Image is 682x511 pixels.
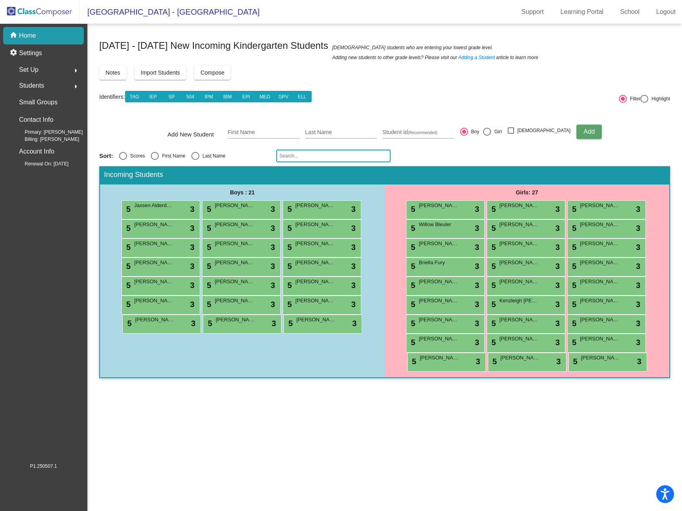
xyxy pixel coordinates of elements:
[614,6,646,18] a: School
[475,241,479,253] span: 3
[636,260,640,272] span: 3
[580,316,620,324] span: [PERSON_NAME]
[351,241,356,253] span: 3
[648,95,670,102] div: Highlight
[475,279,479,291] span: 3
[476,355,480,367] span: 3
[19,48,42,58] p: Settings
[293,91,312,102] button: ELL
[555,279,560,291] span: 3
[475,317,479,329] span: 3
[285,281,292,290] span: 5
[636,222,640,234] span: 3
[636,203,640,215] span: 3
[499,259,539,267] span: [PERSON_NAME]
[274,91,293,102] button: GPV
[215,297,254,305] span: [PERSON_NAME]
[19,97,58,108] p: Small Groups
[351,203,356,215] span: 3
[10,31,19,40] mat-icon: home
[124,243,131,252] span: 5
[99,152,270,160] mat-radio-group: Select an option
[99,65,127,80] button: Notes
[191,317,195,329] span: 3
[459,54,495,61] a: Adding a Student
[159,152,185,159] div: First Name
[205,205,211,213] span: 5
[491,128,502,135] div: Girl
[332,54,538,61] span: Adding new students to other grade levels? Please visit our article to learn more
[410,357,416,366] span: 5
[215,240,254,248] span: [PERSON_NAME]
[295,278,335,286] span: [PERSON_NAME]
[215,221,254,229] span: [PERSON_NAME]
[296,316,336,324] span: [PERSON_NAME]
[271,241,275,253] span: 3
[124,281,131,290] span: 5
[199,152,225,159] div: Last Name
[135,316,175,324] span: [PERSON_NAME]
[555,298,560,310] span: 3
[12,136,79,143] span: Billing: [PERSON_NAME]
[499,335,539,343] span: [PERSON_NAME]
[580,259,620,267] span: [PERSON_NAME]
[515,6,550,18] a: Support
[570,300,576,309] span: 5
[100,184,385,200] div: Boys : 21
[99,39,328,52] span: [DATE] - [DATE] New Incoming Kindergarten Students
[570,319,576,328] span: 5
[190,203,195,215] span: 3
[489,262,496,271] span: 5
[637,355,641,367] span: 3
[351,222,356,234] span: 3
[99,94,125,100] a: Identifiers:
[127,152,145,159] div: Scores
[10,48,19,58] mat-icon: settings
[205,262,211,271] span: 5
[271,279,275,291] span: 3
[419,202,459,209] span: [PERSON_NAME]
[351,279,356,291] span: 3
[489,319,496,328] span: 5
[475,260,479,272] span: 3
[419,335,459,343] span: [PERSON_NAME]
[409,243,415,252] span: 5
[228,129,299,136] input: First Name
[104,171,163,179] span: Incoming Students
[143,91,162,102] button: IEP
[12,129,83,136] span: Primary: [PERSON_NAME]
[584,128,595,135] span: Add
[271,203,275,215] span: 3
[419,316,459,324] span: [PERSON_NAME]
[106,69,120,76] span: Notes
[168,130,222,139] span: Add New Student
[576,125,602,139] button: Add
[409,300,415,309] span: 5
[295,259,335,267] span: [PERSON_NAME]
[124,224,131,232] span: 5
[489,224,496,232] span: 5
[71,66,81,75] mat-icon: arrow_right
[570,224,576,232] span: 5
[555,203,560,215] span: 3
[134,240,174,248] span: [PERSON_NAME]
[409,338,415,347] span: 5
[499,240,539,248] span: [PERSON_NAME]
[383,129,454,136] input: Student Id
[206,319,212,328] span: 5
[636,241,640,253] span: 3
[499,278,539,286] span: [PERSON_NAME] [PERSON_NAME]
[19,146,54,157] p: Account Info
[286,319,293,328] span: 5
[19,31,36,40] p: Home
[134,278,174,286] span: [PERSON_NAME]
[636,317,640,329] span: 3
[501,354,540,362] span: [PERSON_NAME]
[125,91,144,102] button: TAG
[555,241,560,253] span: 3
[190,260,195,272] span: 3
[181,91,200,102] button: 504
[276,150,391,162] input: Search...
[79,6,260,18] span: [GEOGRAPHIC_DATA] - [GEOGRAPHIC_DATA]
[295,221,335,229] span: [PERSON_NAME]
